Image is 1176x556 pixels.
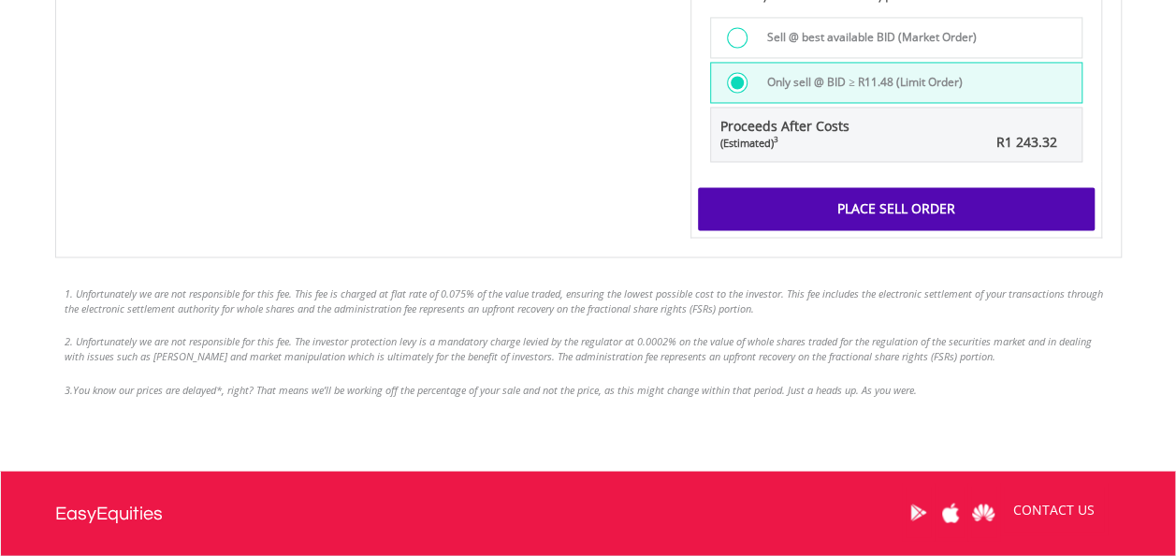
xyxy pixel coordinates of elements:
a: EasyEquities [55,471,163,555]
a: Google Play [902,483,935,541]
div: Place Sell Order [698,187,1095,230]
label: Only sell @ BID ≥ R11.48 (Limit Order) [756,72,963,93]
span: You know our prices are delayed*, right? That means we’ll be working off the percentage of your s... [73,382,917,396]
li: 3. [65,382,1112,397]
div: (Estimated) [720,136,849,151]
li: 1. Unfortunately we are not responsible for this fee. This fee is charged at flat rate of 0.075% ... [65,285,1112,315]
span: R1 243.32 [996,133,1057,151]
a: Apple [935,483,967,541]
span: Proceeds After Costs [720,117,849,151]
a: Huawei [967,483,1000,541]
sup: 3 [774,134,778,144]
li: 2. Unfortunately we are not responsible for this fee. The investor protection levy is a mandatory... [65,333,1112,362]
a: CONTACT US [1000,483,1108,535]
label: Sell @ best available BID (Market Order) [756,27,977,48]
